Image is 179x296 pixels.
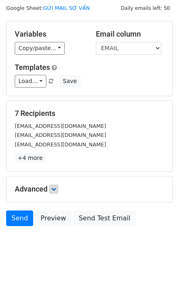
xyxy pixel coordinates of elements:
small: [EMAIL_ADDRESS][DOMAIN_NAME] [15,141,106,148]
a: Load... [15,75,46,88]
a: +4 more [15,153,45,163]
h5: Email column [96,30,165,39]
a: Templates [15,63,50,72]
a: Copy/paste... [15,42,65,55]
iframe: Chat Widget [138,257,179,296]
h5: Advanced [15,185,164,194]
h5: 7 Recipients [15,109,164,118]
button: Save [59,75,80,88]
a: Daily emails left: 50 [118,5,173,11]
small: Google Sheet: [6,5,90,11]
a: Send [6,210,33,226]
h5: Variables [15,30,84,39]
a: Preview [35,210,71,226]
small: [EMAIL_ADDRESS][DOMAIN_NAME] [15,132,106,138]
span: Daily emails left: 50 [118,4,173,13]
small: [EMAIL_ADDRESS][DOMAIN_NAME] [15,123,106,129]
a: GỬI MAIL SƠ VẤN [43,5,90,11]
a: Send Test Email [73,210,136,226]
